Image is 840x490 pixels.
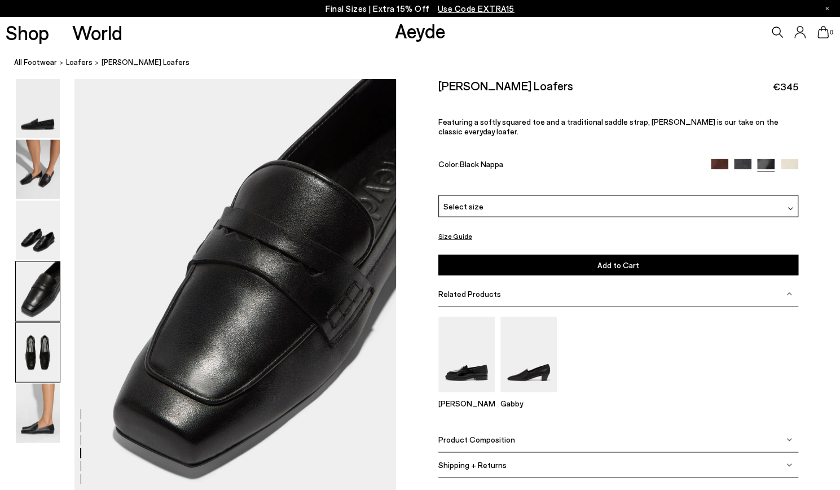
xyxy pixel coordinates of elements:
span: Add to Cart [597,260,639,270]
button: Size Guide [438,229,472,243]
button: Add to Cart [438,255,798,275]
a: Shop [6,23,49,42]
span: Product Composition [438,435,515,444]
a: Gabby Almond-Toe Loafers Gabby [500,384,557,408]
span: Loafers [66,58,93,67]
a: World [72,23,122,42]
span: 0 [829,29,834,36]
img: Leon Loafers [438,317,495,392]
span: Navigate to /collections/ss25-final-sizes [438,3,514,14]
img: Lana Moccasin Loafers - Image 3 [16,201,60,260]
img: Lana Moccasin Loafers - Image 2 [16,140,60,199]
a: Leon Loafers [PERSON_NAME] [438,384,495,408]
a: 0 [817,26,829,38]
h2: [PERSON_NAME] Loafers [438,78,573,93]
img: Gabby Almond-Toe Loafers [500,317,557,392]
nav: breadcrumb [14,47,840,78]
p: Featuring a softly squared toe and a traditional saddle strap, [PERSON_NAME] is our take on the c... [438,117,798,136]
img: Lana Moccasin Loafers - Image 4 [16,262,60,321]
span: Black Nappa [460,159,503,169]
img: svg%3E [786,291,792,297]
p: Final Sizes | Extra 15% Off [326,2,514,16]
span: Select size [443,200,483,212]
span: €345 [773,80,798,94]
img: svg%3E [788,206,793,212]
a: Loafers [66,56,93,68]
a: Aeyde [394,19,445,42]
img: Lana Moccasin Loafers - Image 5 [16,323,60,382]
a: All Footwear [14,56,57,68]
img: svg%3E [786,436,792,442]
img: Lana Moccasin Loafers - Image 1 [16,79,60,138]
img: svg%3E [786,462,792,467]
p: Gabby [500,398,557,408]
div: Color: [438,159,699,172]
img: Lana Moccasin Loafers - Image 6 [16,384,60,443]
span: Related Products [438,289,501,299]
span: Shipping + Returns [438,460,507,470]
p: [PERSON_NAME] [438,398,495,408]
span: [PERSON_NAME] Loafers [102,56,190,68]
